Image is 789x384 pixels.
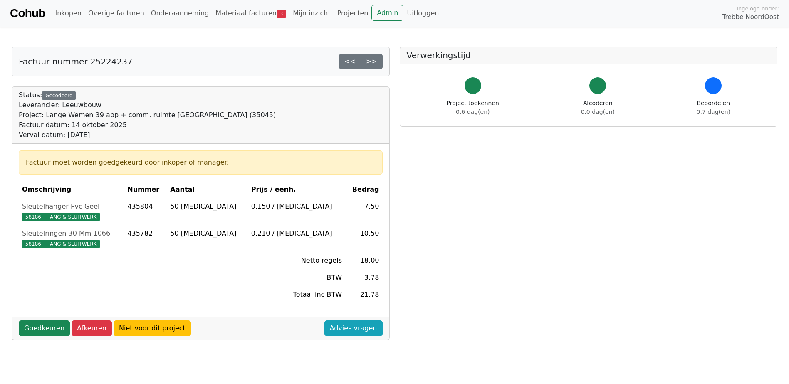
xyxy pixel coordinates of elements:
[114,320,191,336] a: Niet voor dit project
[19,120,276,130] div: Factuur datum: 14 oktober 2025
[170,229,244,239] div: 50 [MEDICAL_DATA]
[248,252,345,269] td: Netto regels
[85,5,148,22] a: Overige facturen
[345,286,383,303] td: 21.78
[19,90,276,140] div: Status:
[697,108,730,115] span: 0.7 dag(en)
[334,5,372,22] a: Projecten
[167,181,247,198] th: Aantal
[277,10,286,18] span: 3
[361,54,383,69] a: >>
[737,5,779,12] span: Ingelogd onder:
[248,181,345,198] th: Prijs / eenh.
[447,99,499,116] div: Project toekennen
[22,229,121,249] a: Sleutelringen 30 Mm 106658186 - HANG & SLUITWERK
[19,57,133,66] h5: Factuur nummer 25224237
[19,100,276,110] div: Leverancier: Leeuwbouw
[345,198,383,225] td: 7.50
[251,229,342,239] div: 0.210 / [MEDICAL_DATA]
[148,5,212,22] a: Onderaanneming
[10,3,45,23] a: Cohub
[124,198,167,225] td: 435804
[22,202,121,222] a: Sleutelhanger Pvc Geel58186 - HANG & SLUITWERK
[339,54,361,69] a: <<
[289,5,334,22] a: Mijn inzicht
[52,5,84,22] a: Inkopen
[251,202,342,212] div: 0.150 / [MEDICAL_DATA]
[371,5,403,21] a: Admin
[170,202,244,212] div: 50 [MEDICAL_DATA]
[345,252,383,269] td: 18.00
[403,5,442,22] a: Uitloggen
[26,158,376,167] div: Factuur moet worden goedgekeurd door inkoper of manager.
[124,225,167,252] td: 435782
[248,286,345,303] td: Totaal inc BTW
[19,181,124,198] th: Omschrijving
[581,99,615,116] div: Afcoderen
[697,99,730,116] div: Beoordelen
[19,320,70,336] a: Goedkeuren
[22,229,121,239] div: Sleutelringen 30 Mm 1066
[22,240,100,248] span: 58186 - HANG & SLUITWERK
[19,130,276,140] div: Verval datum: [DATE]
[456,108,490,115] span: 0.6 dag(en)
[345,225,383,252] td: 10.50
[345,181,383,198] th: Bedrag
[407,50,771,60] h5: Verwerkingstijd
[22,202,121,212] div: Sleutelhanger Pvc Geel
[345,269,383,286] td: 3.78
[248,269,345,286] td: BTW
[581,108,615,115] span: 0.0 dag(en)
[722,12,779,22] span: Trebbe NoordOost
[212,5,289,22] a: Materiaal facturen3
[22,213,100,221] span: 58186 - HANG & SLUITWERK
[72,320,112,336] a: Afkeuren
[19,110,276,120] div: Project: Lange Wemen 39 app + comm. ruimte [GEOGRAPHIC_DATA] (35045)
[42,91,76,100] div: Gecodeerd
[324,320,383,336] a: Advies vragen
[124,181,167,198] th: Nummer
